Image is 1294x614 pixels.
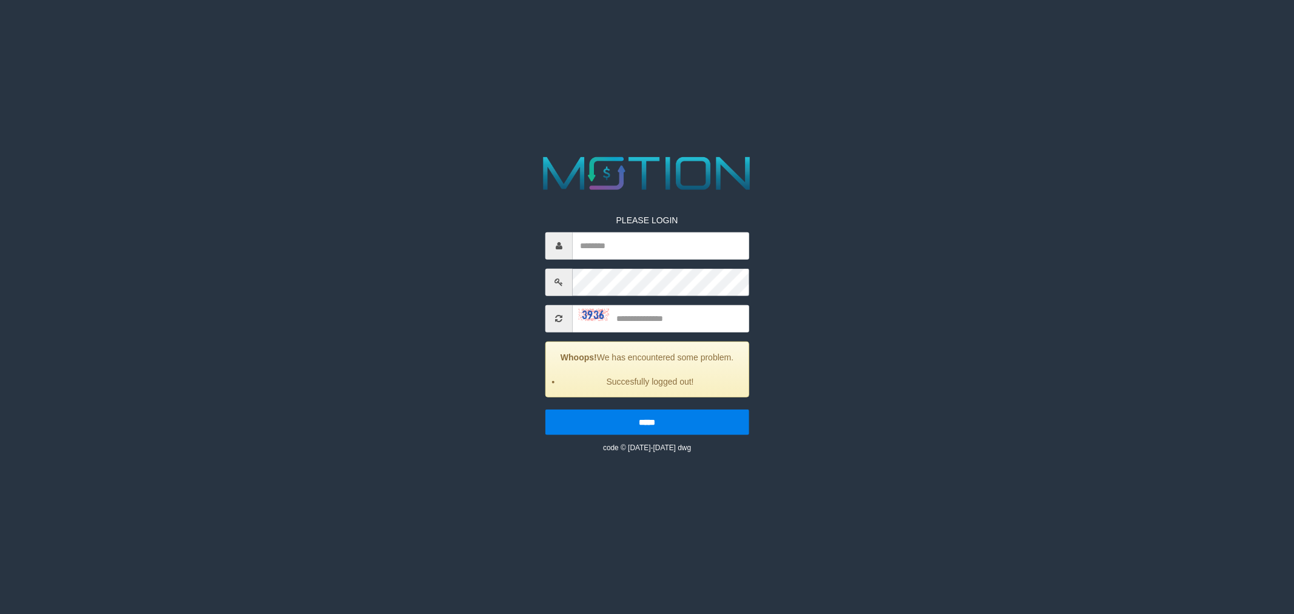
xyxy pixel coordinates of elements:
strong: Whoops! [561,352,597,362]
img: MOTION_logo.png [534,151,760,196]
small: code © [DATE]-[DATE] dwg [603,443,691,451]
div: We has encountered some problem. [545,341,749,397]
p: PLEASE LOGIN [545,214,749,226]
li: Succesfully logged out! [561,375,740,387]
img: captcha [579,309,609,321]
